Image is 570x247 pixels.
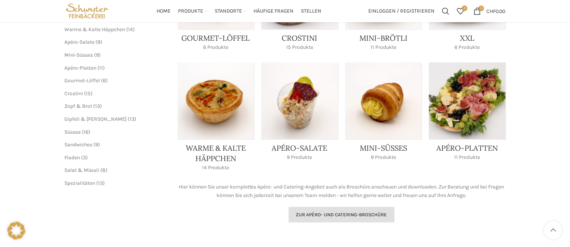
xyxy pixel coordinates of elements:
span: Zur Apéro- und Catering-Broschüre [296,212,387,218]
a: Stellen [301,4,321,19]
span: 13 [95,103,100,109]
span: Häufige Fragen [254,8,294,15]
a: Home [157,4,171,19]
span: 15 [86,90,91,97]
span: 0 [479,6,484,11]
a: Product category haeppchen [178,63,254,176]
a: Fladen [64,154,80,161]
span: 8 [102,167,105,173]
bdi: 0.00 [486,8,506,14]
a: Site logo [64,7,110,14]
a: Zopf & Brot [64,103,92,109]
span: 13 [98,180,103,186]
span: 16 [84,129,88,135]
span: 9 [95,141,98,148]
a: Gipfeli & [PERSON_NAME] [64,116,127,122]
span: Standorte [215,8,242,15]
a: 0 [453,4,468,19]
span: Produkte [178,8,203,15]
a: Mini-Süsses [64,52,93,58]
span: 3 [83,154,86,161]
div: Meine Wunschliste [453,4,468,19]
a: Scroll to top button [544,221,563,240]
span: 0 [462,6,467,11]
a: Zur Apéro- und Catering-Broschüre [289,207,395,223]
span: 9 [96,52,99,58]
span: 14 [128,26,133,33]
a: Spezialitäten [64,180,95,186]
span: Home [157,8,171,15]
span: 9 [97,39,100,45]
p: Hier können Sie unser komplettes Apéro- und Catering-Angebot auch als Broschüre anschauen und dow... [178,183,506,200]
a: Einloggen / Registrieren [365,4,438,19]
a: Apéro-Platten [64,65,96,71]
a: Suchen [438,4,453,19]
span: 13 [130,116,134,122]
a: Product category apero-salate [261,63,338,165]
a: Süsses [64,129,81,135]
span: Stellen [301,8,321,15]
a: Produkte [178,4,207,19]
a: Gourmet-Löffel [64,77,100,84]
a: 0 CHF0.00 [470,4,509,19]
a: Salat & Müesli [64,167,99,173]
span: CHF [486,8,496,14]
a: Product category mini-suesses [345,63,422,165]
a: Product category apero-platten [429,63,506,165]
div: Main navigation [114,4,365,19]
a: Sandwiches [64,141,92,148]
a: Standorte [215,4,246,19]
a: Crostini [64,90,83,97]
a: Apéro-Salate [64,39,94,45]
span: 11 [99,65,103,71]
a: Warme & Kalte Häppchen [64,26,125,33]
span: 6 [103,77,106,84]
span: Einloggen / Registrieren [368,9,435,14]
a: Häufige Fragen [254,4,294,19]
